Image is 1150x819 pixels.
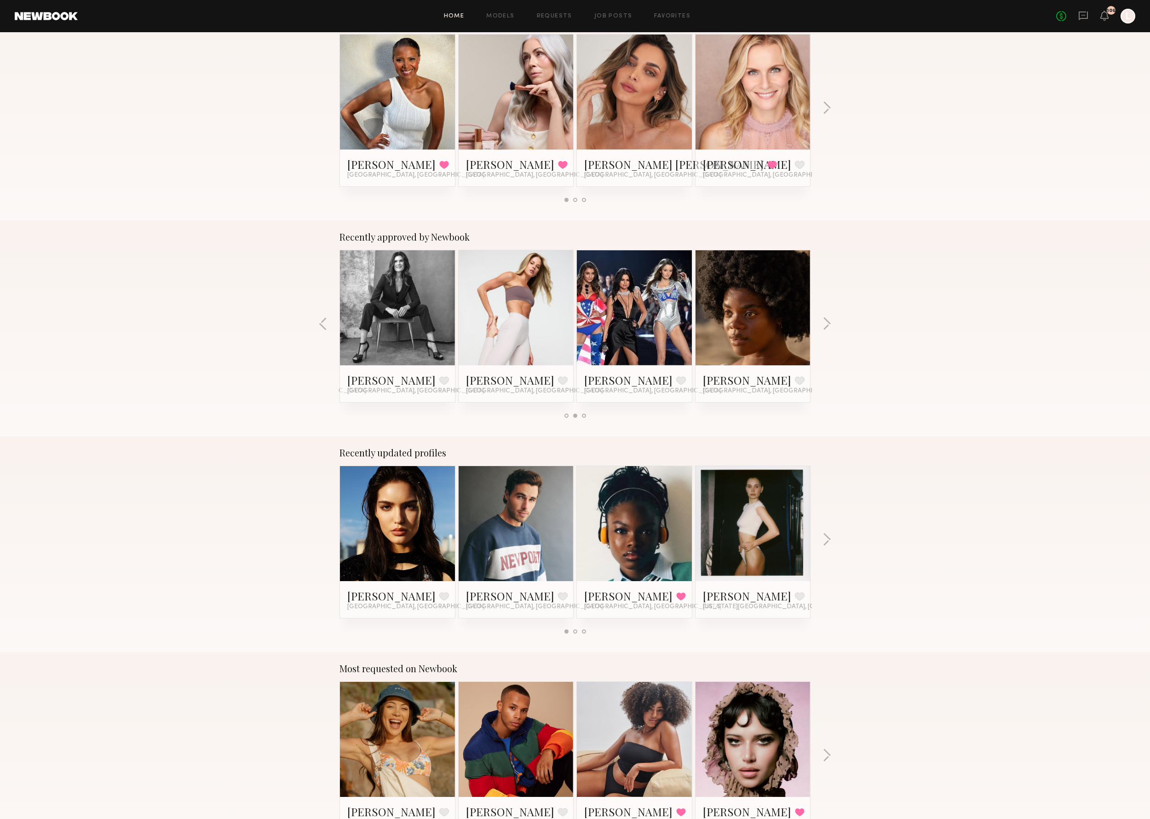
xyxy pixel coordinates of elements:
[703,603,875,611] span: [US_STATE][GEOGRAPHIC_DATA], [GEOGRAPHIC_DATA]
[486,13,514,19] a: Models
[584,373,673,387] a: [PERSON_NAME]
[537,13,572,19] a: Requests
[584,603,721,611] span: [GEOGRAPHIC_DATA], [GEOGRAPHIC_DATA]
[347,387,484,395] span: [GEOGRAPHIC_DATA], [GEOGRAPHIC_DATA]
[703,387,840,395] span: [GEOGRAPHIC_DATA], [GEOGRAPHIC_DATA]
[339,231,811,242] div: Recently approved by Newbook
[466,804,554,819] a: [PERSON_NAME]
[584,172,721,179] span: [GEOGRAPHIC_DATA], [GEOGRAPHIC_DATA]
[347,157,436,172] a: [PERSON_NAME]
[466,603,603,611] span: [GEOGRAPHIC_DATA], [GEOGRAPHIC_DATA]
[444,13,465,19] a: Home
[703,172,840,179] span: [GEOGRAPHIC_DATA], [GEOGRAPHIC_DATA]
[347,804,436,819] a: [PERSON_NAME]
[654,13,690,19] a: Favorites
[584,387,721,395] span: [GEOGRAPHIC_DATA], [GEOGRAPHIC_DATA]
[1107,8,1115,13] div: 106
[584,588,673,603] a: [PERSON_NAME]
[584,157,764,172] a: [PERSON_NAME] [PERSON_NAME]
[1121,9,1135,23] a: L
[347,588,436,603] a: [PERSON_NAME]
[339,663,811,674] div: Most requested on Newbook
[703,373,791,387] a: [PERSON_NAME]
[466,387,603,395] span: [GEOGRAPHIC_DATA], [GEOGRAPHIC_DATA]
[584,804,673,819] a: [PERSON_NAME]
[703,804,791,819] a: [PERSON_NAME]
[703,157,791,172] a: [PERSON_NAME]
[347,172,484,179] span: [GEOGRAPHIC_DATA], [GEOGRAPHIC_DATA]
[347,603,484,611] span: [GEOGRAPHIC_DATA], [GEOGRAPHIC_DATA]
[594,13,632,19] a: Job Posts
[466,172,603,179] span: [GEOGRAPHIC_DATA], [GEOGRAPHIC_DATA]
[466,373,554,387] a: [PERSON_NAME]
[466,157,554,172] a: [PERSON_NAME]
[466,588,554,603] a: [PERSON_NAME]
[703,588,791,603] a: [PERSON_NAME]
[347,373,436,387] a: [PERSON_NAME]
[339,447,811,458] div: Recently updated profiles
